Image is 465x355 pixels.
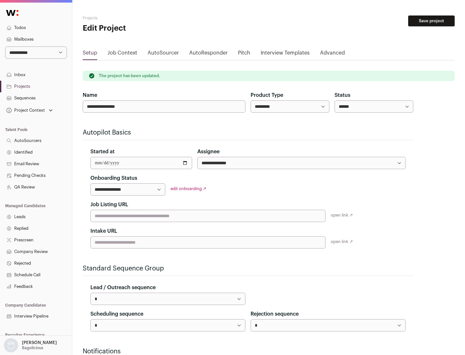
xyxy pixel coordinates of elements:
a: Pitch [238,49,250,59]
label: Product Type [251,91,283,99]
label: Onboarding Status [90,174,137,182]
label: Status [335,91,350,99]
h2: Projects [83,15,207,21]
button: Open dropdown [5,106,54,115]
p: Bagelicious [22,345,43,350]
div: Project Context [5,108,45,113]
label: Intake URL [90,227,117,235]
a: AutoResponder [189,49,228,59]
label: Assignee [197,148,220,156]
a: Interview Templates [261,49,310,59]
label: Started at [90,148,115,156]
img: nopic.png [4,338,18,352]
label: Lead / Outreach sequence [90,284,156,291]
label: Name [83,91,97,99]
a: AutoSourcer [148,49,179,59]
a: edit onboarding ↗ [170,187,206,191]
label: Scheduling sequence [90,310,143,318]
button: Open dropdown [3,338,58,352]
label: Rejection sequence [251,310,299,318]
h2: Standard Sequence Group [83,264,413,273]
button: Save project [408,15,455,26]
a: Job Context [108,49,137,59]
img: Wellfound [3,6,22,19]
p: The project has been updated. [99,73,160,78]
label: Job Listing URL [90,201,128,208]
a: Advanced [320,49,345,59]
p: [PERSON_NAME] [22,340,57,345]
h1: Edit Project [83,23,207,34]
a: Setup [83,49,97,59]
h2: Autopilot Basics [83,128,413,137]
